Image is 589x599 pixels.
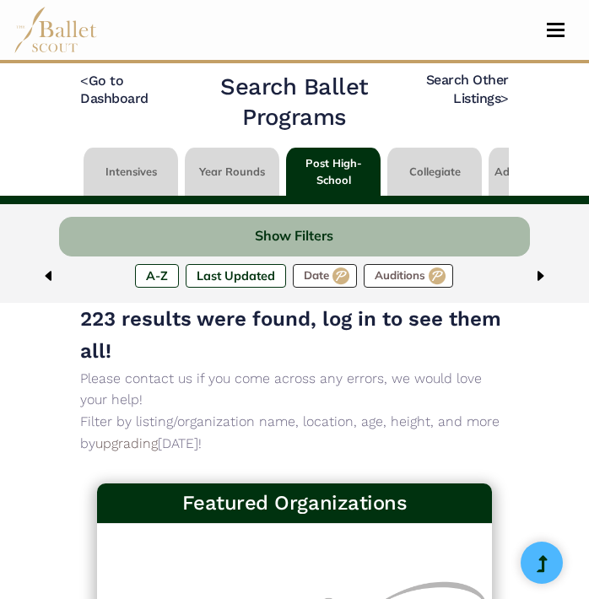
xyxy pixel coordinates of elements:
li: Post High-School [283,148,384,196]
p: Filter by listing/organization name, location, age, height, and more by [DATE]! [80,411,509,454]
p: Please contact us if you come across any errors, we would love your help! [80,368,509,411]
code: < [80,72,89,89]
a: <Go to Dashboard [80,73,149,106]
label: A-Z [135,264,179,288]
label: Last Updated [186,264,286,288]
label: Auditions [364,264,453,288]
h2: Search Ballet Programs [192,72,397,132]
span: 223 results were found, log in to see them all! [80,307,501,363]
li: Year Rounds [181,148,283,196]
li: Adaptive Dance [485,148,586,196]
li: Intensives [80,148,181,196]
a: Search Other Listings> [426,72,509,106]
button: Show Filters [59,217,530,256]
code: > [500,89,509,106]
a: upgrading [95,435,158,451]
button: Toggle navigation [536,22,575,38]
li: Collegiate [384,148,485,196]
h3: Featured Organizations [111,490,478,516]
label: Date [293,264,357,288]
